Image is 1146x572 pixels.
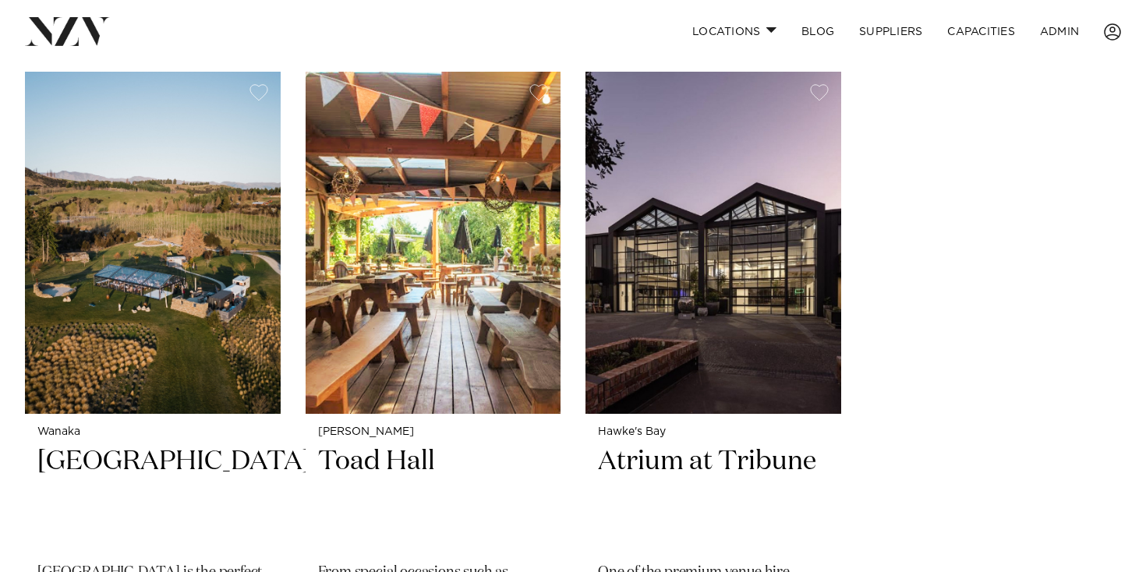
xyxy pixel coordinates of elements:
[789,15,847,48] a: BLOG
[37,426,268,438] small: Wanaka
[598,426,829,438] small: Hawke's Bay
[935,15,1028,48] a: Capacities
[37,444,268,549] h2: [GEOGRAPHIC_DATA]
[318,426,549,438] small: [PERSON_NAME]
[318,444,549,549] h2: Toad Hall
[847,15,935,48] a: SUPPLIERS
[1028,15,1091,48] a: ADMIN
[680,15,789,48] a: Locations
[598,444,829,549] h2: Atrium at Tribune
[25,17,110,45] img: nzv-logo.png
